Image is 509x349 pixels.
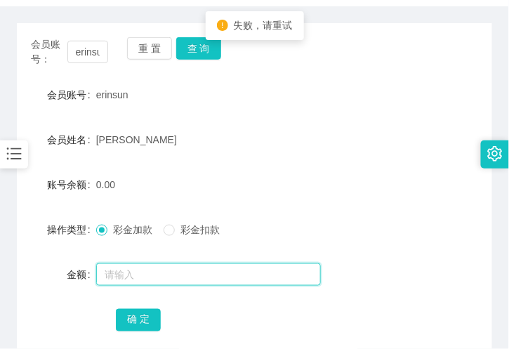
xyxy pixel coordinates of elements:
label: 会员姓名 [47,134,96,145]
input: 会员账号 [67,41,108,63]
span: 失败，请重试 [234,20,293,31]
button: 确 定 [116,309,161,331]
label: 金额 [67,269,96,280]
button: 重 置 [127,37,172,60]
span: 彩金扣款 [175,224,225,235]
span: 会员账号： [31,37,67,67]
i: 图标: bars [5,145,23,163]
i: 图标: setting [487,146,503,162]
input: 请输入 [96,263,321,286]
span: erinsun [96,89,128,100]
label: 会员账号 [47,89,96,100]
button: 查 询 [176,37,221,60]
span: [PERSON_NAME] [96,134,177,145]
label: 账号余额 [47,179,96,190]
label: 操作类型 [47,224,96,235]
span: 彩金加款 [107,224,158,235]
i: icon: exclamation-circle [217,20,228,31]
span: 0.00 [96,179,115,190]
